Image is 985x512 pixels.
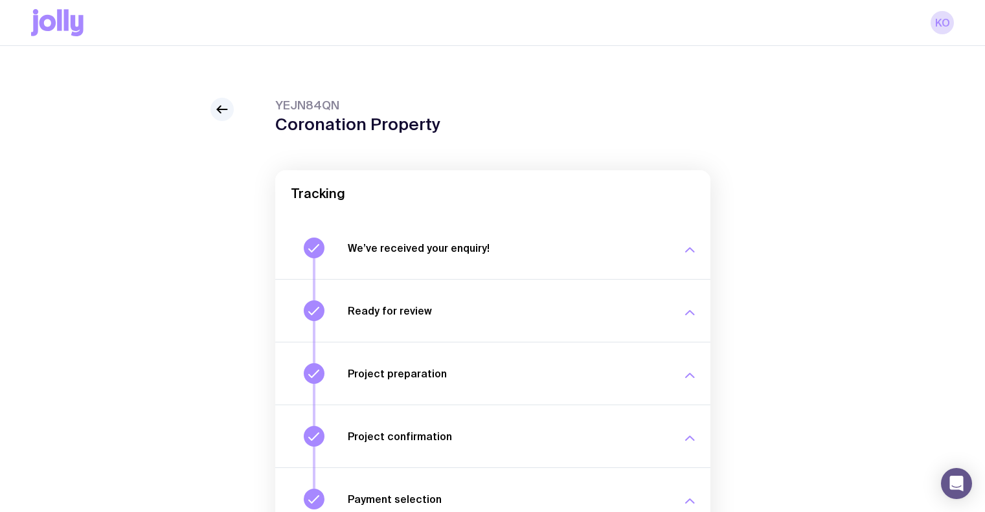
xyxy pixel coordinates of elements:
a: KO [931,11,954,34]
h2: Tracking [291,186,695,201]
h1: Coronation Property [275,115,440,134]
button: We’ve received your enquiry! [275,217,710,279]
button: Project preparation [275,342,710,405]
h3: Project preparation [348,367,666,380]
div: Open Intercom Messenger [941,468,972,499]
span: YEJN84QN [275,98,440,113]
h3: Project confirmation [348,430,666,443]
button: Project confirmation [275,405,710,467]
button: Ready for review [275,279,710,342]
h3: Ready for review [348,304,666,317]
h3: Payment selection [348,493,666,506]
h3: We’ve received your enquiry! [348,241,666,254]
